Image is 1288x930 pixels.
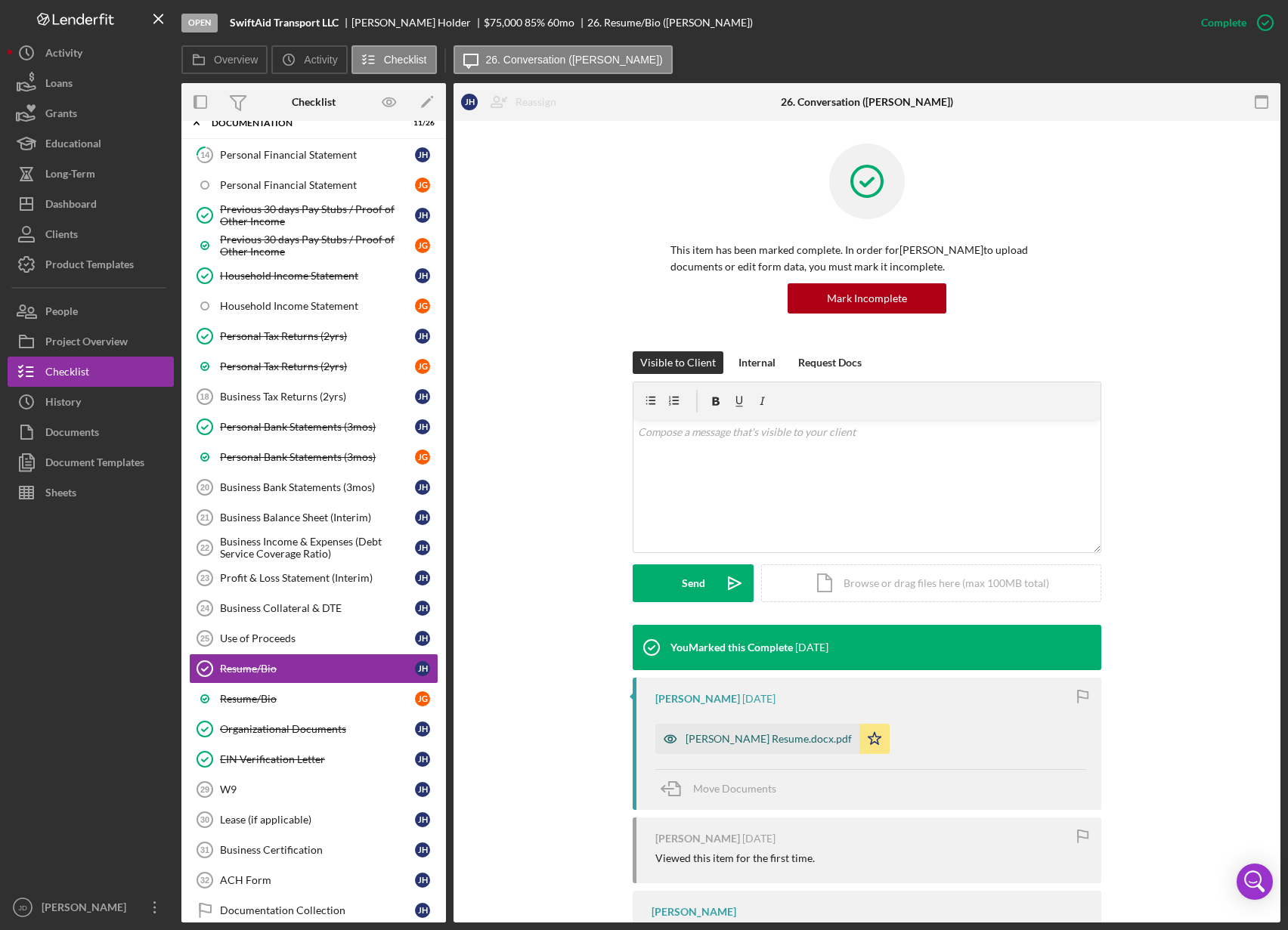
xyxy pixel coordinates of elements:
tspan: 20 [200,483,209,492]
button: Clients [8,219,174,249]
a: Documentation CollectionJH [189,895,438,925]
button: Activity [271,45,347,74]
a: Previous 30 days Pay Stubs / Proof of Other IncomeJH [189,200,438,230]
div: [PERSON_NAME] Resume.docx.pdf [686,733,852,745]
text: JD [18,904,27,912]
button: Checklist [8,357,174,387]
div: Internal [738,351,776,374]
time: 2025-08-02 00:36 [742,693,776,705]
div: Personal Tax Returns (2yrs) [220,330,415,342]
div: Business Income & Expenses (Debt Service Coverage Ratio) [220,536,415,560]
a: 23Profit & Loss Statement (Interim)JH [189,563,438,593]
div: J H [415,661,430,676]
div: J G [415,178,430,193]
div: Dashboard [45,189,97,223]
div: J H [415,812,430,827]
div: History [45,387,81,421]
button: Document Templates [8,447,174,477]
div: J H [415,631,430,646]
div: Lease (if applicable) [220,814,415,826]
div: 11 / 26 [407,119,435,128]
div: [PERSON_NAME] [655,693,740,705]
div: Educational [45,128,101,162]
div: Open [181,14,218,32]
div: [PERSON_NAME] [38,892,136,926]
div: Business Bank Statements (3mos) [220,481,415,493]
div: 85 % [525,17,545,29]
button: Overview [181,45,268,74]
div: Long-Term [45,159,95,193]
div: Activity [45,38,82,72]
a: Household Income StatementJG [189,291,438,321]
div: Business Tax Returns (2yrs) [220,391,415,403]
div: 60 mo [547,17,574,29]
div: Send [682,564,705,602]
div: People [45,296,78,330]
tspan: 32 [200,876,209,885]
div: J H [415,570,430,585]
a: 24Business Collateral & DTEJH [189,593,438,623]
div: Previous 30 days Pay Stubs / Proof of Other Income [220,233,415,258]
tspan: 14 [200,150,210,159]
div: Documentation Collection [220,904,415,916]
div: J H [415,208,430,223]
a: Personal Tax Returns (2yrs)JG [189,351,438,382]
button: Long-Term [8,159,174,189]
div: Grants [45,98,77,132]
div: J G [415,450,430,465]
div: You Marked this Complete [670,641,793,653]
button: [PERSON_NAME] Resume.docx.pdf [655,724,890,754]
span: $75,000 [484,16,522,29]
button: Documents [8,417,174,447]
a: 22Business Income & Expenses (Debt Service Coverage Ratio)JH [189,533,438,563]
tspan: 23 [200,573,209,582]
div: J H [415,752,430,767]
b: SwiftAid Transport LLC [230,17,339,29]
button: Product Templates [8,249,174,280]
div: 26. Conversation ([PERSON_NAME]) [781,96,953,108]
button: Internal [731,351,783,374]
button: Dashboard [8,189,174,219]
div: Sheets [45,477,76,511]
a: Loans [8,68,174,98]
a: Personal Bank Statements (3mos)JG [189,442,438,472]
p: This item has been marked complete. In order for [PERSON_NAME] to upload documents or edit form d... [670,242,1064,276]
a: Grants [8,98,174,128]
a: Previous 30 days Pay Stubs / Proof of Other IncomeJG [189,230,438,261]
div: Clients [45,219,78,253]
tspan: 30 [200,815,209,824]
div: J H [415,510,430,525]
div: J H [415,782,430,797]
tspan: 24 [200,604,210,613]
div: J H [415,903,430,918]
a: Personal Tax Returns (2yrs)JH [189,321,438,351]
tspan: 18 [200,392,209,401]
div: Household Income Statement [220,270,415,282]
a: 31Business CertificationJH [189,835,438,865]
a: Organizational DocumentsJH [189,714,438,744]
a: People [8,296,174,326]
button: Sheets [8,477,174,508]
button: Send [633,564,754,602]
a: EIN Verification LetterJH [189,744,438,774]
div: Business Collateral & DTE [220,602,415,614]
a: Resume/BioJG [189,684,438,714]
button: Activity [8,38,174,68]
div: J H [415,601,430,616]
label: Checklist [384,54,427,66]
div: Documentation [212,119,397,128]
div: Use of Proceeds [220,632,415,644]
div: Business Certification [220,844,415,856]
label: Activity [304,54,337,66]
div: Mark Incomplete [827,283,907,314]
a: 21Business Balance Sheet (Interim)JH [189,502,438,533]
a: Personal Financial StatementJG [189,170,438,200]
a: 18Business Tax Returns (2yrs)JH [189,382,438,412]
div: Viewed this item for the first time. [655,852,815,864]
label: 26. Conversation ([PERSON_NAME]) [486,54,663,66]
